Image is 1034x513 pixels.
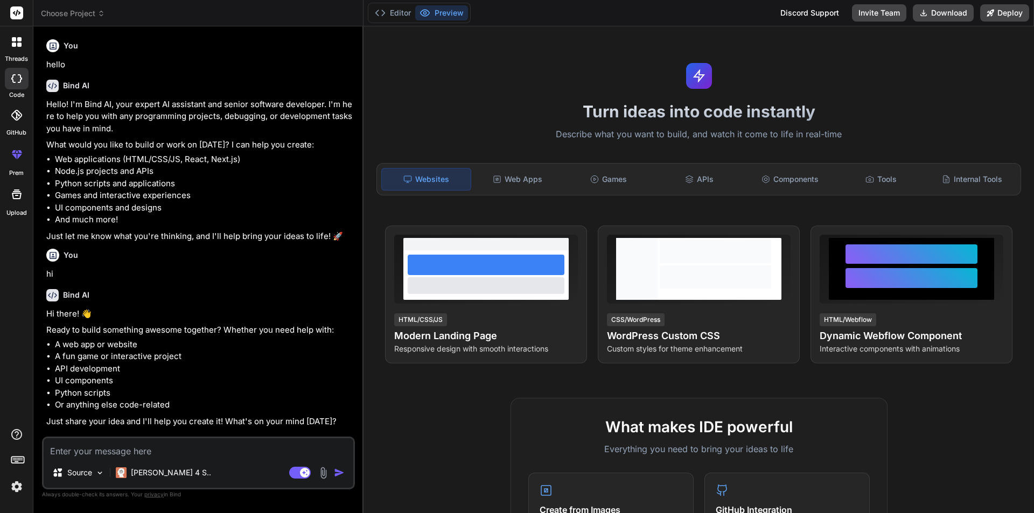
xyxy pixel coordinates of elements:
[67,467,92,478] p: Source
[55,363,353,375] li: API development
[46,139,353,151] p: What would you like to build or work on [DATE]? I can help you create:
[55,399,353,411] li: Or anything else code-related
[774,4,846,22] div: Discord Support
[746,168,835,191] div: Components
[46,99,353,135] p: Hello! I'm Bind AI, your expert AI assistant and senior software developer. I'm here to help you ...
[55,153,353,166] li: Web applications (HTML/CSS/JS, React, Next.js)
[6,128,26,137] label: GitHub
[46,230,353,243] p: Just let me know what you're thinking, and I'll help bring your ideas to life! 🚀
[927,168,1016,191] div: Internal Tools
[55,387,353,399] li: Python scripts
[46,416,353,428] p: Just share your idea and I'll help you create it! What's on your mind [DATE]?
[913,4,974,22] button: Download
[655,168,744,191] div: APIs
[46,324,353,336] p: Ready to build something awesome together? Whether you need help with:
[371,5,415,20] button: Editor
[528,442,870,455] p: Everything you need to bring your ideas to life
[5,54,28,64] label: threads
[852,4,906,22] button: Invite Team
[46,268,353,280] p: hi
[9,168,24,178] label: prem
[41,8,105,19] span: Choose Project
[6,208,27,217] label: Upload
[381,168,471,191] div: Websites
[9,90,24,100] label: code
[116,467,127,478] img: Claude 4 Sonnet
[564,168,653,191] div: Games
[46,59,353,71] p: hello
[607,343,791,354] p: Custom styles for theme enhancement
[317,467,330,479] img: attachment
[837,168,926,191] div: Tools
[63,290,89,300] h6: Bind AI
[820,313,876,326] div: HTML/Webflow
[42,489,355,500] p: Always double-check its answers. Your in Bind
[334,467,345,478] img: icon
[394,328,578,343] h4: Modern Landing Page
[144,491,164,497] span: privacy
[8,477,26,496] img: settings
[95,468,104,477] img: Pick Models
[415,5,468,20] button: Preview
[55,375,353,387] li: UI components
[64,40,78,51] h6: You
[55,165,353,178] li: Node.js projects and APIs
[528,416,870,438] h2: What makes IDE powerful
[607,328,791,343] h4: WordPress Custom CSS
[980,4,1029,22] button: Deploy
[46,308,353,320] p: Hi there! 👋
[64,250,78,261] h6: You
[820,343,1003,354] p: Interactive components with animations
[820,328,1003,343] h4: Dynamic Webflow Component
[394,313,447,326] div: HTML/CSS/JS
[55,339,353,351] li: A web app or website
[55,214,353,226] li: And much more!
[55,202,353,214] li: UI components and designs
[55,189,353,202] li: Games and interactive experiences
[370,128,1028,142] p: Describe what you want to build, and watch it come to life in real-time
[607,313,665,326] div: CSS/WordPress
[55,178,353,190] li: Python scripts and applications
[370,102,1028,121] h1: Turn ideas into code instantly
[131,467,211,478] p: [PERSON_NAME] 4 S..
[63,80,89,91] h6: Bind AI
[55,350,353,363] li: A fun game or interactive project
[394,343,578,354] p: Responsive design with smooth interactions
[473,168,562,191] div: Web Apps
